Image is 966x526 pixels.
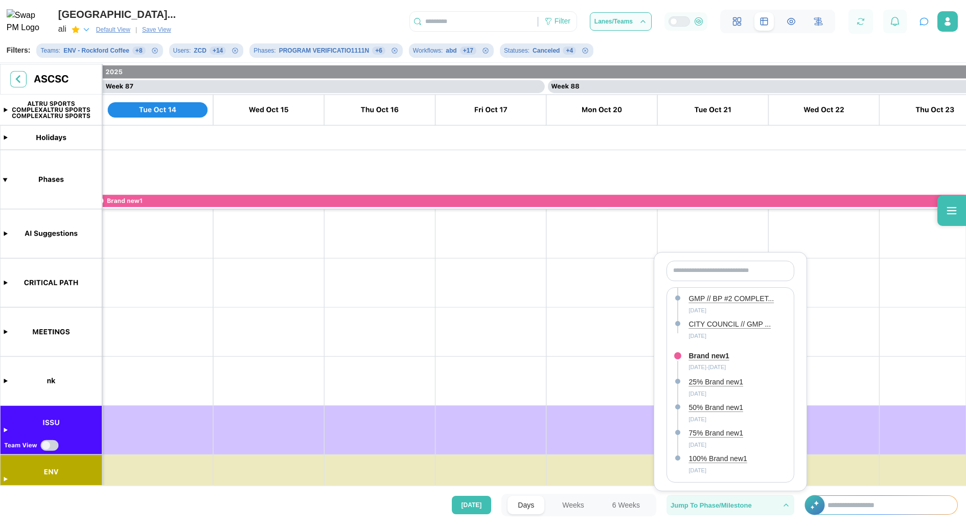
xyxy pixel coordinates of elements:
[688,402,743,414] div: 50% Brand new1
[194,46,206,56] div: ZCD
[92,24,134,35] button: Default View
[688,377,743,388] div: 25% Brand new1
[390,47,399,55] button: Remove Phases filter
[563,47,576,55] div: + 4
[688,428,743,439] div: 75% Brand new1
[210,47,226,55] div: + 14
[462,496,482,514] span: [DATE]
[538,13,577,30] div: Filter
[688,466,776,475] div: [DATE]
[460,47,476,55] div: + 17
[688,351,729,362] div: Brand new1
[508,496,544,514] button: Days
[132,47,146,55] div: + 8
[142,25,171,35] span: Save View
[135,25,137,35] div: |
[413,46,443,56] div: Workflows :
[688,332,776,340] div: [DATE]
[688,363,776,372] div: [DATE] - [DATE]
[590,12,652,31] button: Lanes/Teams
[58,22,91,37] button: ali
[688,441,776,449] div: [DATE]
[555,16,570,27] div: Filter
[804,495,958,515] div: +
[138,24,175,35] button: Save View
[96,25,130,35] span: Default View
[279,46,369,56] div: PROGRAM VERIFICATIO1111N
[533,46,560,56] div: Canceled
[173,46,191,56] div: Users :
[372,47,385,55] div: + 6
[58,7,176,22] div: [GEOGRAPHIC_DATA]...
[602,496,650,514] button: 6 Weeks
[917,14,931,29] button: Open project assistant
[688,453,747,465] div: 100% Brand new1
[688,319,771,330] div: CITY COUNCIL // GMP ...
[63,46,129,56] div: ENV - Rockford Coffee
[671,502,752,509] span: Jump To Phase/Milestone
[481,47,490,55] button: Remove Workflows filter
[7,45,31,56] div: Filters:
[452,496,492,514] button: [DATE]
[581,47,589,55] button: Remove Statuses filter
[688,293,774,305] div: GMP // BP #2 COMPLET...
[231,47,239,55] button: Remove Users filter
[504,46,530,56] div: Statuses :
[552,496,594,514] button: Weeks
[688,415,776,424] div: [DATE]
[446,46,456,56] div: abd
[688,306,776,315] div: [DATE]
[688,390,776,398] div: [DATE]
[594,18,633,25] span: Lanes/Teams
[40,46,60,56] div: Teams :
[654,252,807,491] div: Jump To Phase/Milestone
[854,14,868,29] button: Refresh Grid
[254,46,275,56] div: Phases :
[666,495,794,515] button: Jump To Phase/Milestone
[58,23,66,36] div: ali
[7,9,48,35] img: Swap PM Logo
[151,47,159,55] button: Remove Teams filter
